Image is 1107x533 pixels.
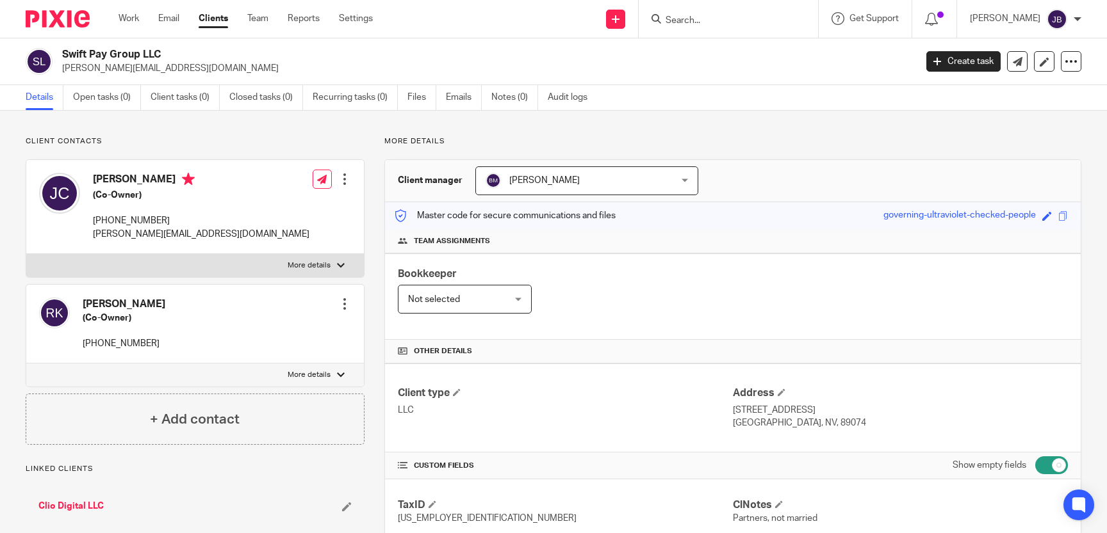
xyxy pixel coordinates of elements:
span: [US_EMPLOYER_IDENTIFICATION_NUMBER] [398,514,577,523]
p: Linked clients [26,464,365,474]
a: Team [247,12,268,25]
p: Master code for secure communications and files [395,209,616,222]
span: Team assignments [414,236,490,246]
h4: CUSTOM FIELDS [398,461,733,471]
a: Files [407,85,436,110]
p: [STREET_ADDRESS] [733,404,1068,417]
span: Partners, not married [733,514,817,523]
p: [PHONE_NUMBER] [83,337,165,350]
p: LLC [398,404,733,417]
a: Clio Digital LLC [38,500,104,513]
h5: (Co-Owner) [83,312,165,324]
p: Client contacts [26,136,365,147]
h4: TaxID [398,498,733,512]
a: Recurring tasks (0) [313,85,398,110]
img: svg%3E [26,48,53,75]
a: Closed tasks (0) [229,85,303,110]
a: Emails [446,85,482,110]
a: Email [158,12,179,25]
h4: ClNotes [733,498,1068,512]
label: Show empty fields [953,459,1026,472]
a: Open tasks (0) [73,85,141,110]
h4: [PERSON_NAME] [83,298,165,311]
h4: + Add contact [150,410,240,429]
h5: (Co-Owner) [93,189,309,202]
p: [PERSON_NAME][EMAIL_ADDRESS][DOMAIN_NAME] [93,228,309,241]
img: svg%3E [39,173,80,214]
img: svg%3E [1047,9,1067,29]
p: [PERSON_NAME] [970,12,1040,25]
img: svg%3E [486,173,501,188]
h4: Client type [398,386,733,400]
img: svg%3E [39,298,70,328]
a: Settings [339,12,373,25]
span: [PERSON_NAME] [509,176,580,185]
span: Get Support [849,14,899,23]
span: Not selected [408,295,460,304]
a: Clients [199,12,228,25]
div: governing-ultraviolet-checked-people [883,209,1036,223]
p: More details [384,136,1081,147]
a: Create task [926,51,1001,72]
h2: Swift Pay Group LLC [62,48,738,61]
p: [GEOGRAPHIC_DATA], NV, 89074 [733,417,1068,429]
a: Audit logs [548,85,597,110]
p: More details [288,260,331,271]
h3: Client manager [398,174,463,187]
img: Pixie [26,10,90,28]
span: Other details [414,346,472,356]
h4: [PERSON_NAME] [93,173,309,189]
p: More details [288,370,331,380]
p: [PERSON_NAME][EMAIL_ADDRESS][DOMAIN_NAME] [62,62,907,75]
p: [PHONE_NUMBER] [93,214,309,227]
a: Work [119,12,139,25]
input: Search [664,15,780,27]
a: Notes (0) [491,85,538,110]
i: Primary [182,173,195,186]
span: Bookkeeper [398,269,457,279]
a: Details [26,85,63,110]
a: Reports [288,12,320,25]
a: Client tasks (0) [151,85,220,110]
h4: Address [733,386,1068,400]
